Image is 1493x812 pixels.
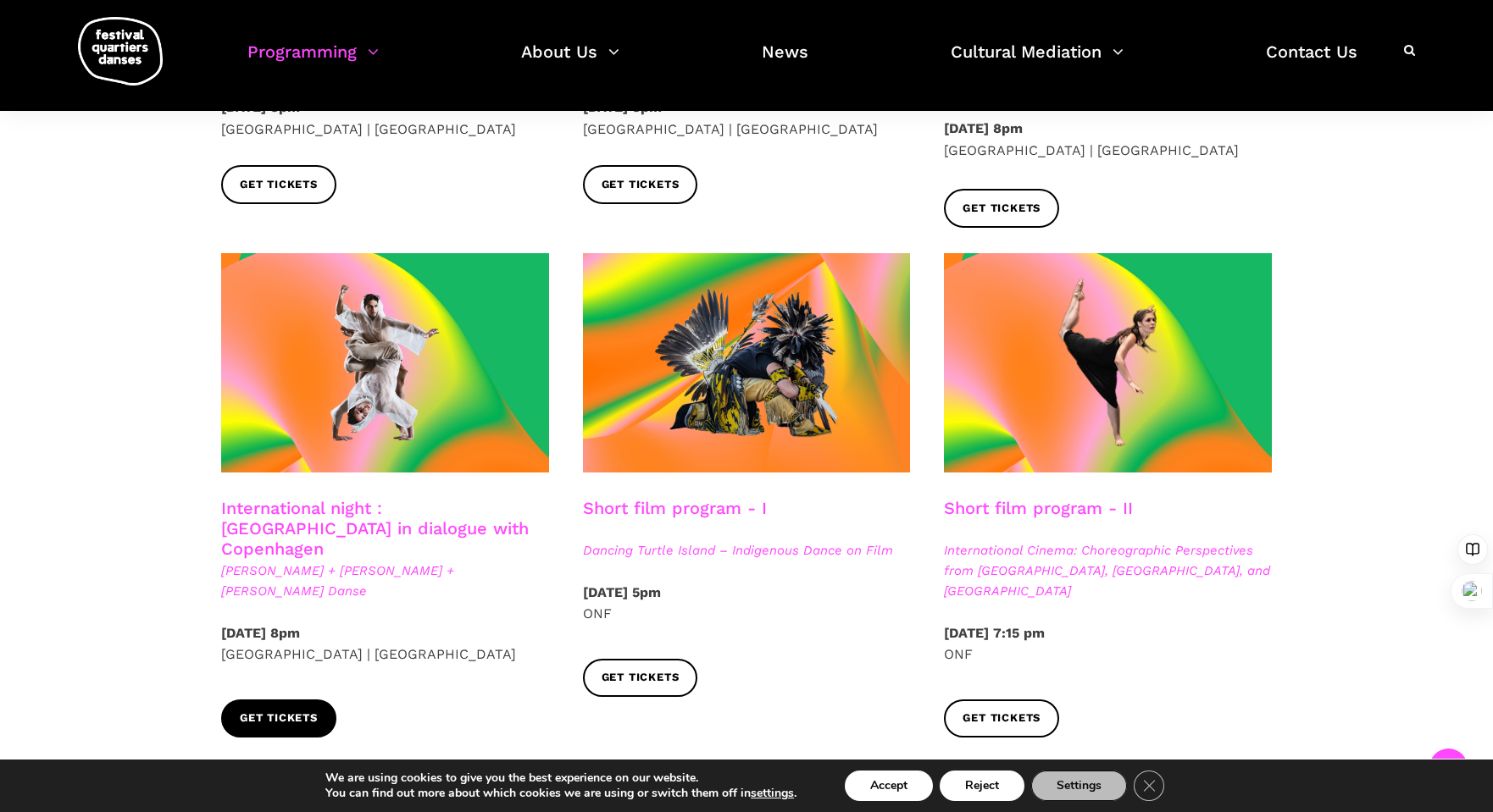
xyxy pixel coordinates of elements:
strong: [DATE] 7:15 pm [944,625,1045,641]
span: Get tickets [963,710,1041,727]
strong: [DATE] 8pm [944,120,1023,136]
span: Dancing Turtle Island – Indigenous Dance on Film [583,540,911,561]
img: logo-fqd-med [78,17,163,86]
button: Accept [845,771,933,801]
h3: Short film program - I [583,498,767,540]
span: [PERSON_NAME] + [PERSON_NAME] + [PERSON_NAME] Danse [221,561,549,601]
strong: [DATE] 5pm [583,584,661,600]
p: ONF [583,582,911,625]
a: About Us [521,37,619,87]
a: Contact Us [1266,37,1357,87]
span: Get tickets [602,669,680,687]
a: Get tickets [221,699,336,737]
p: [GEOGRAPHIC_DATA] | [GEOGRAPHIC_DATA] [944,118,1272,161]
strong: [DATE] 8pm [221,625,300,641]
p: We are using cookies to give you the best experience on our website. [325,771,796,786]
span: Get tickets [963,200,1041,218]
a: Get tickets [221,165,336,203]
a: Get tickets [583,165,698,203]
h3: Short film program - II [944,498,1133,540]
span: Get tickets [240,710,318,727]
a: Get tickets [583,659,698,697]
span: International Cinema: Choreographic Perspectives from [GEOGRAPHIC_DATA], [GEOGRAPHIC_DATA], and [... [944,540,1272,601]
p: [GEOGRAPHIC_DATA] | [GEOGRAPHIC_DATA] [221,97,549,140]
button: Close GDPR Cookie Banner [1134,771,1164,801]
button: settings [751,786,794,801]
p: You can find out more about which cookies we are using or switch them off in . [325,786,796,801]
span: Get tickets [240,176,318,194]
a: Cultural Mediation [951,37,1124,87]
p: [GEOGRAPHIC_DATA] | [GEOGRAPHIC_DATA] [221,622,549,666]
a: Get tickets [944,189,1059,227]
span: Get tickets [602,176,680,194]
button: Reject [940,771,1024,801]
a: Get tickets [944,699,1059,737]
a: News [762,37,808,87]
a: Programming [247,37,379,87]
button: Settings [1031,771,1127,801]
p: [GEOGRAPHIC_DATA] | [GEOGRAPHIC_DATA] [583,97,911,140]
p: ONF [944,622,1272,666]
a: International night : [GEOGRAPHIC_DATA] in dialogue with Copenhagen [221,498,529,559]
